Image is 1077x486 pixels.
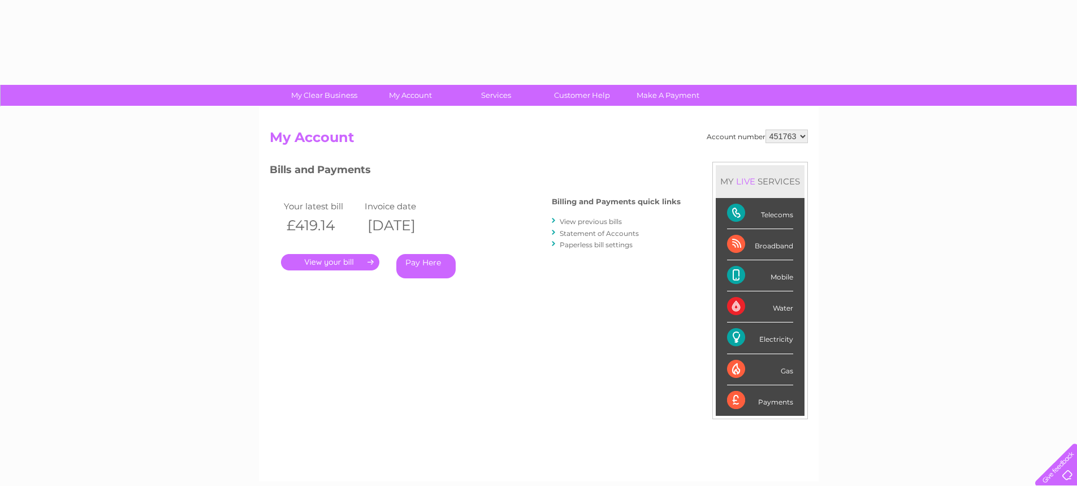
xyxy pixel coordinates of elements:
[449,85,543,106] a: Services
[716,165,804,197] div: MY SERVICES
[396,254,456,278] a: Pay Here
[727,229,793,260] div: Broadband
[270,162,681,182] h3: Bills and Payments
[621,85,715,106] a: Make A Payment
[535,85,629,106] a: Customer Help
[362,199,443,214] td: Invoice date
[727,385,793,416] div: Payments
[270,130,808,151] h2: My Account
[364,85,457,106] a: My Account
[727,291,793,322] div: Water
[560,229,639,238] a: Statement of Accounts
[727,322,793,354] div: Electricity
[560,240,633,249] a: Paperless bill settings
[727,354,793,385] div: Gas
[734,176,758,187] div: LIVE
[362,214,443,237] th: [DATE]
[727,260,793,291] div: Mobile
[281,199,362,214] td: Your latest bill
[707,130,808,143] div: Account number
[278,85,371,106] a: My Clear Business
[281,214,362,237] th: £419.14
[552,197,681,206] h4: Billing and Payments quick links
[281,254,379,270] a: .
[727,198,793,229] div: Telecoms
[560,217,622,226] a: View previous bills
